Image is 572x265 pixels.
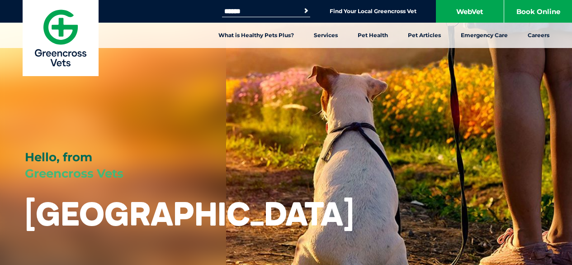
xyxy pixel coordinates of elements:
button: Search [302,6,311,15]
span: Greencross Vets [25,166,123,181]
a: Pet Articles [398,23,451,48]
a: Emergency Care [451,23,518,48]
h1: [GEOGRAPHIC_DATA] [25,196,354,231]
a: Careers [518,23,559,48]
span: Hello, from [25,150,92,164]
a: Services [304,23,348,48]
a: Pet Health [348,23,398,48]
a: What is Healthy Pets Plus? [208,23,304,48]
a: Find Your Local Greencross Vet [330,8,416,15]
